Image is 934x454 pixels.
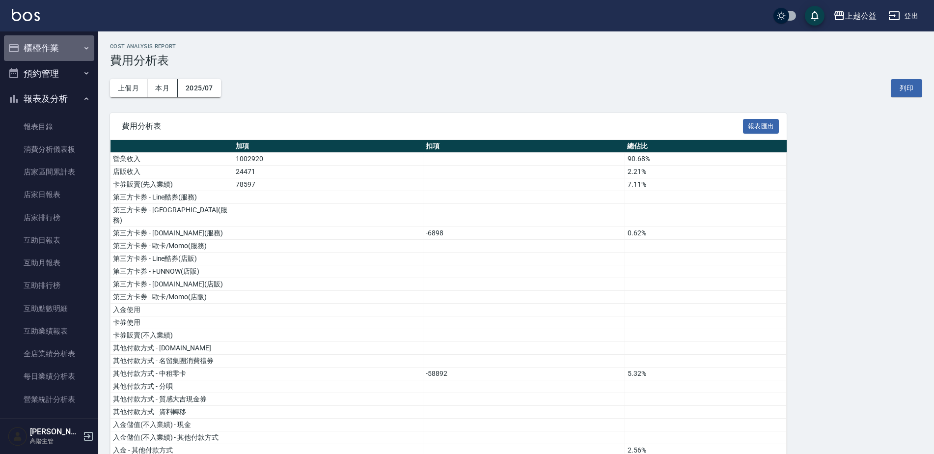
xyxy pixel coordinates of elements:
[423,140,625,153] th: 扣項
[110,368,233,380] td: 其他付款方式 - 中租零卡
[4,206,94,229] a: 店家排行榜
[110,253,233,265] td: 第三方卡券 - Line酷券(店販)
[12,9,40,21] img: Logo
[4,411,94,433] a: 營業項目月分析表
[233,166,423,178] td: 24471
[110,240,233,253] td: 第三方卡券 - 歐卡/Momo(服務)
[110,291,233,304] td: 第三方卡券 - 歐卡/Momo(店販)
[845,10,877,22] div: 上越公益
[891,79,922,97] button: 列印
[4,252,94,274] a: 互助月報表
[829,6,880,26] button: 上越公益
[4,365,94,388] a: 每日業績分析表
[625,227,787,240] td: 0.62%
[4,342,94,365] a: 全店業績分析表
[625,140,787,153] th: 總佔比
[110,265,233,278] td: 第三方卡券 - FUNNOW(店販)
[4,297,94,320] a: 互助點數明細
[122,121,743,131] span: 費用分析表
[110,227,233,240] td: 第三方卡券 - [DOMAIN_NAME](服務)
[110,153,233,166] td: 營業收入
[110,79,147,97] button: 上個月
[178,79,221,97] button: 2025/07
[110,406,233,419] td: 其他付款方式 - 資料轉移
[110,329,233,342] td: 卡券販賣(不入業績)
[110,166,233,178] td: 店販收入
[110,178,233,191] td: 卡券販賣(先入業績)
[4,86,94,112] button: 報表及分析
[625,178,787,191] td: 7.11%
[233,153,423,166] td: 1002920
[4,183,94,206] a: 店家日報表
[8,426,27,446] img: Person
[625,153,787,166] td: 90.68%
[110,393,233,406] td: 其他付款方式 - 質感大吉現金券
[110,342,233,355] td: 其他付款方式 - [DOMAIN_NAME]
[110,431,233,444] td: 入金儲值(不入業績) - 其他付款方式
[4,35,94,61] button: 櫃檯作業
[233,140,423,153] th: 加項
[4,115,94,138] a: 報表目錄
[4,274,94,297] a: 互助排行榜
[110,191,233,204] td: 第三方卡券 - Line酷券(服務)
[805,6,824,26] button: save
[4,138,94,161] a: 消費分析儀表板
[743,119,779,134] button: 報表匯出
[30,437,80,446] p: 高階主管
[110,380,233,393] td: 其他付款方式 - 分唄
[233,178,423,191] td: 78597
[110,304,233,316] td: 入金使用
[110,316,233,329] td: 卡券使用
[625,368,787,380] td: 5.32%
[110,278,233,291] td: 第三方卡券 - [DOMAIN_NAME](店販)
[4,61,94,86] button: 預約管理
[110,54,922,67] h3: 費用分析表
[30,427,80,437] h5: [PERSON_NAME]
[110,43,922,50] h2: Cost analysis Report
[4,320,94,342] a: 互助業績報表
[4,388,94,411] a: 營業統計分析表
[4,161,94,183] a: 店家區間累計表
[110,204,233,227] td: 第三方卡券 - [GEOGRAPHIC_DATA](服務)
[625,166,787,178] td: 2.21%
[4,229,94,252] a: 互助日報表
[147,79,178,97] button: 本月
[884,7,922,25] button: 登出
[423,368,625,380] td: -58892
[423,227,625,240] td: -6898
[110,355,233,368] td: 其他付款方式 - 名留集團消費禮券
[110,419,233,431] td: 入金儲值(不入業績) - 現金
